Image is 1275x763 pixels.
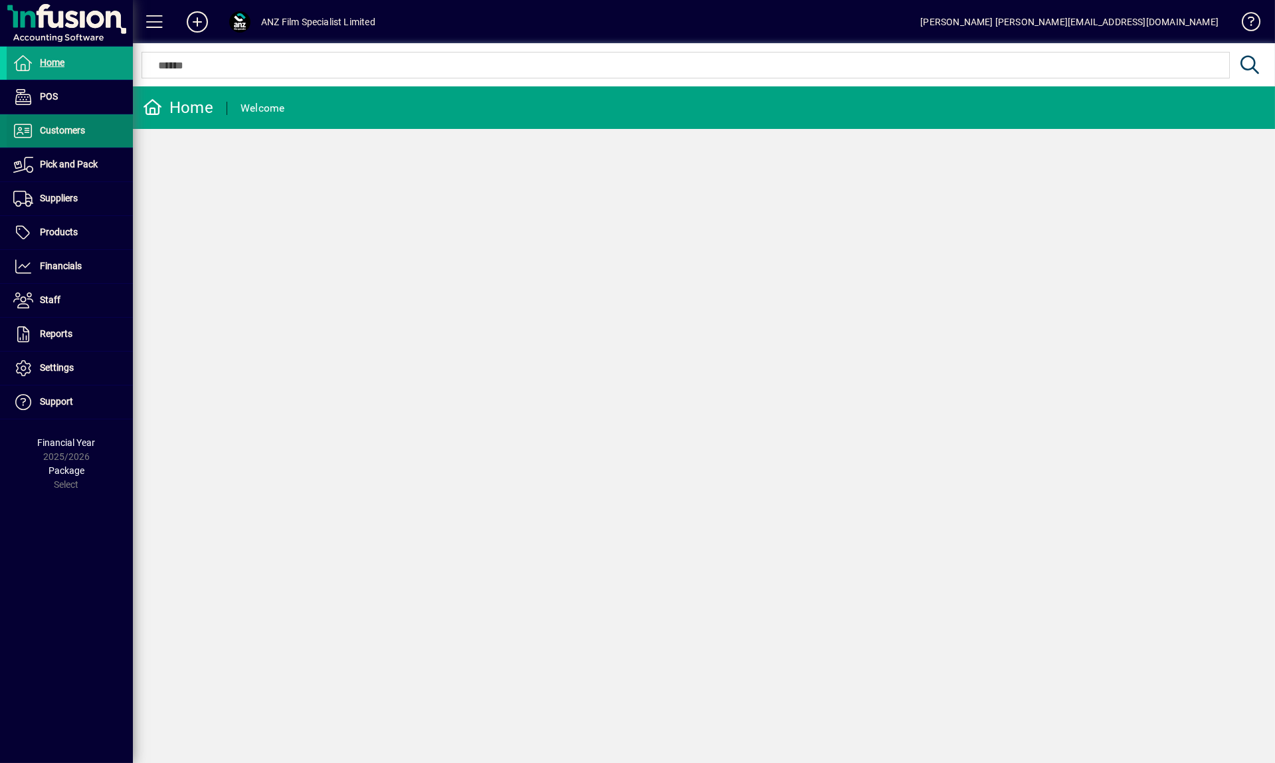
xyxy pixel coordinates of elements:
[49,465,84,476] span: Package
[40,396,73,407] span: Support
[40,193,78,203] span: Suppliers
[7,114,133,148] a: Customers
[241,98,285,119] div: Welcome
[7,216,133,249] a: Products
[7,250,133,283] a: Financials
[40,57,64,68] span: Home
[219,10,261,34] button: Profile
[40,227,78,237] span: Products
[1232,3,1258,46] a: Knowledge Base
[7,352,133,385] a: Settings
[7,148,133,181] a: Pick and Pack
[40,328,72,339] span: Reports
[7,80,133,114] a: POS
[40,91,58,102] span: POS
[261,11,375,33] div: ANZ Film Specialist Limited
[7,318,133,351] a: Reports
[7,385,133,419] a: Support
[40,362,74,373] span: Settings
[7,284,133,317] a: Staff
[40,125,85,136] span: Customers
[920,11,1219,33] div: [PERSON_NAME] [PERSON_NAME][EMAIL_ADDRESS][DOMAIN_NAME]
[40,261,82,271] span: Financials
[143,97,213,118] div: Home
[38,437,96,448] span: Financial Year
[40,159,98,169] span: Pick and Pack
[176,10,219,34] button: Add
[40,294,60,305] span: Staff
[7,182,133,215] a: Suppliers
